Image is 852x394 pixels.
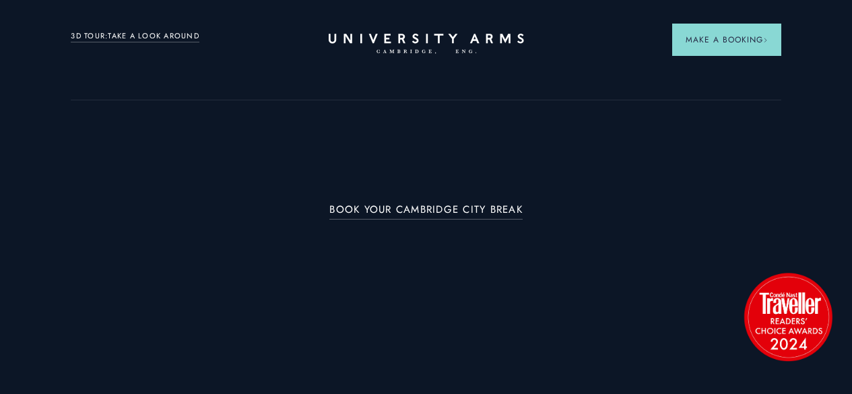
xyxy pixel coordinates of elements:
img: Arrow icon [763,38,768,42]
img: image-2524eff8f0c5d55edbf694693304c4387916dea5-1501x1501-png [738,266,839,367]
span: Make a Booking [686,34,768,46]
a: Home [329,34,524,55]
button: Make a BookingArrow icon [672,24,781,56]
a: BOOK YOUR CAMBRIDGE CITY BREAK [329,204,523,220]
a: 3D TOUR:TAKE A LOOK AROUND [71,30,199,42]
